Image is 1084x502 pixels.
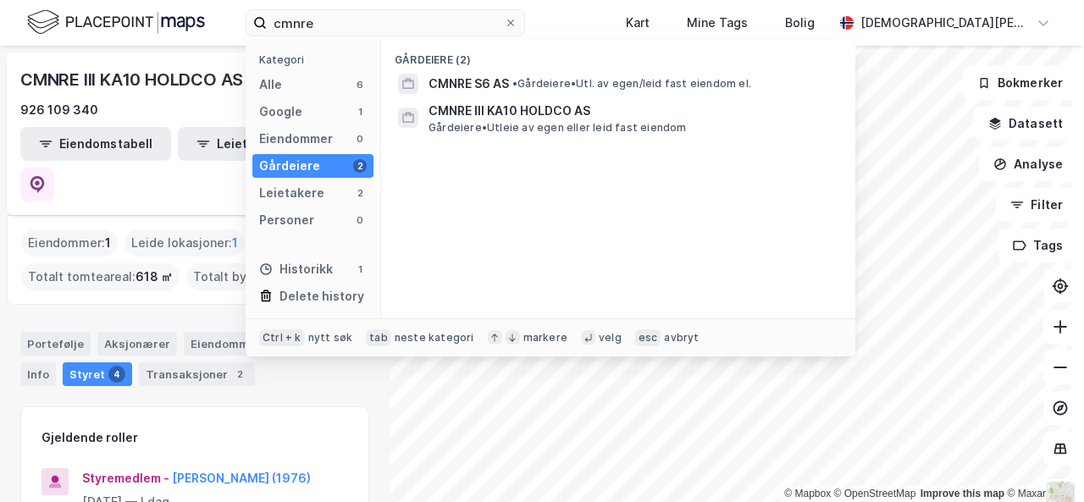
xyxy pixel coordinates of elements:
[353,159,367,173] div: 2
[523,331,567,345] div: markere
[635,329,661,346] div: esc
[139,362,255,386] div: Transaksjoner
[308,331,353,345] div: nytt søk
[784,488,831,499] a: Mapbox
[512,77,751,91] span: Gårdeiere • Utl. av egen/leid fast eiendom el.
[979,147,1077,181] button: Analyse
[998,229,1077,262] button: Tags
[259,259,333,279] div: Historikk
[20,127,171,161] button: Eiendomstabell
[996,188,1077,222] button: Filter
[259,102,302,122] div: Google
[687,13,748,33] div: Mine Tags
[259,329,305,346] div: Ctrl + k
[999,421,1084,502] iframe: Chat Widget
[353,213,367,227] div: 0
[921,488,1004,499] a: Improve this map
[429,74,509,94] span: CMNRE S6 AS
[395,331,474,345] div: neste kategori
[267,10,504,36] input: Søk på adresse, matrikkel, gårdeiere, leietakere eller personer
[429,101,835,121] span: CMNRE III KA10 HOLDCO AS
[974,107,1077,141] button: Datasett
[124,229,245,257] div: Leide lokasjoner :
[259,210,314,230] div: Personer
[512,77,517,90] span: •
[599,331,622,345] div: velg
[963,66,1077,100] button: Bokmerker
[108,366,125,383] div: 4
[626,13,650,33] div: Kart
[785,13,815,33] div: Bolig
[186,263,349,290] div: Totalt byggareal :
[135,267,173,287] span: 618 ㎡
[259,129,333,149] div: Eiendommer
[20,362,56,386] div: Info
[834,488,916,499] a: OpenStreetMap
[664,331,699,345] div: avbryt
[429,121,687,135] span: Gårdeiere • Utleie av egen eller leid fast eiendom
[353,262,367,276] div: 1
[259,156,320,176] div: Gårdeiere
[353,78,367,91] div: 6
[259,53,373,66] div: Kategori
[184,332,288,356] div: Eiendommer
[353,132,367,146] div: 0
[27,8,205,37] img: logo.f888ab2527a4732fd821a326f86c7f29.svg
[41,428,138,448] div: Gjeldende roller
[178,127,329,161] button: Leietakertabell
[353,105,367,119] div: 1
[860,13,1030,33] div: [DEMOGRAPHIC_DATA][PERSON_NAME]
[20,332,91,356] div: Portefølje
[381,40,855,70] div: Gårdeiere (2)
[20,66,246,93] div: CMNRE III KA10 HOLDCO AS
[366,329,391,346] div: tab
[232,233,238,253] span: 1
[279,286,364,306] div: Delete history
[259,183,324,203] div: Leietakere
[63,362,132,386] div: Styret
[21,263,180,290] div: Totalt tomteareal :
[105,233,111,253] span: 1
[20,100,98,120] div: 926 109 340
[97,332,177,356] div: Aksjonærer
[21,229,118,257] div: Eiendommer :
[353,186,367,200] div: 2
[231,366,248,383] div: 2
[259,74,282,95] div: Alle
